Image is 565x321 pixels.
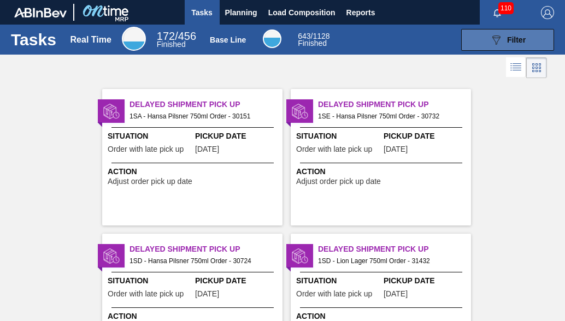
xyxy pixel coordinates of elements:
span: Delayed Shipment Pick Up [318,243,471,255]
span: Action [108,166,280,177]
span: Filter [507,35,526,44]
span: Action [296,166,468,177]
span: Reports [346,6,375,19]
div: Base Line [263,29,281,48]
span: Situation [296,275,381,287]
div: Real Time [70,35,111,45]
img: status [103,248,120,264]
span: 1SD - Lion Lager 750ml Order - 31432 [318,255,462,267]
span: 1SD - Hansa Pilsner 750ml Order - 30724 [130,255,274,267]
div: Base Line [210,35,246,44]
img: status [292,103,308,120]
span: / 456 [157,30,196,42]
span: Pickup Date [384,275,468,287]
span: Tasks [190,6,214,19]
span: Situation [108,275,192,287]
span: Order with late pick up [108,145,184,153]
img: TNhmsLtSVTkK8tSr43FrP2fwEKptu5GPRR3wAAAABJRU5ErkJggg== [14,8,67,17]
span: Delayed Shipment Pick Up [130,99,282,110]
div: Base Line [298,33,329,47]
div: List Vision [506,57,526,78]
button: Notifications [480,5,515,20]
span: Load Composition [268,6,336,19]
span: Order with late pick up [108,290,184,298]
span: Finished [298,39,327,47]
span: Finished [157,40,186,49]
span: Adjust order pick up date [296,177,381,186]
span: Delayed Shipment Pick Up [130,243,282,255]
span: Pickup Date [195,130,280,142]
button: Filter [461,29,554,51]
span: / 1128 [298,32,329,40]
span: Planning [225,6,257,19]
div: Card Vision [526,57,547,78]
span: Order with late pick up [296,145,372,153]
span: 110 [498,2,514,14]
span: 07/25/2025 [195,145,219,153]
span: 08/15/2025 [195,290,219,298]
span: Situation [296,130,381,142]
span: 08/15/2025 [384,145,408,153]
span: 1SE - Hansa Pilsner 750ml Order - 30732 [318,110,462,122]
div: Real Time [122,27,146,51]
div: Real Time [157,32,196,48]
span: Pickup Date [384,130,468,142]
span: 09/05/2025 [384,290,408,298]
img: status [103,103,120,120]
span: Situation [108,130,192,142]
span: Delayed Shipment Pick Up [318,99,471,110]
span: Pickup Date [195,275,280,287]
span: 643 [298,32,310,40]
img: Logout [541,6,554,19]
span: 172 [157,30,175,42]
img: status [292,248,308,264]
span: Adjust order pick up date [108,177,192,186]
span: Order with late pick up [296,290,372,298]
span: 1SA - Hansa Pilsner 750ml Order - 30151 [130,110,274,122]
h1: Tasks [11,33,56,46]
